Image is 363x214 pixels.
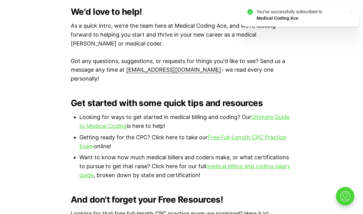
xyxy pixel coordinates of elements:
a: Free Full-Length CPC Practice Exam [79,134,286,149]
p: As a quick intro, we're the team here at Medical Coding Ace, and we're looking forward to helping... [71,22,292,48]
li: Want to know how much medical billers and coders make, or what certifications to pursue to get th... [79,153,292,180]
li: Looking for ways to get started in medical billing and coding? Our is here to help! [79,113,292,131]
strong: Medical Coding Ace [42,16,83,21]
li: Getting ready for the CPC? Click here to take our online! [79,133,292,151]
a: medical billing and coding salary guide [79,163,290,178]
a: Ultimate Guide to Medical Coding [79,114,289,129]
h2: And don't forget your Free Resources! [71,195,292,204]
p: You've successfully subscribed to [42,9,128,22]
h2: We'd love to help! [71,7,292,17]
iframe: portal-trigger [331,184,363,214]
p: Got any questions, suggestions, or requests for things you'd like to see? Send us a message any t... [71,57,292,83]
h2: Get started with some quick tips and resources [71,98,292,108]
